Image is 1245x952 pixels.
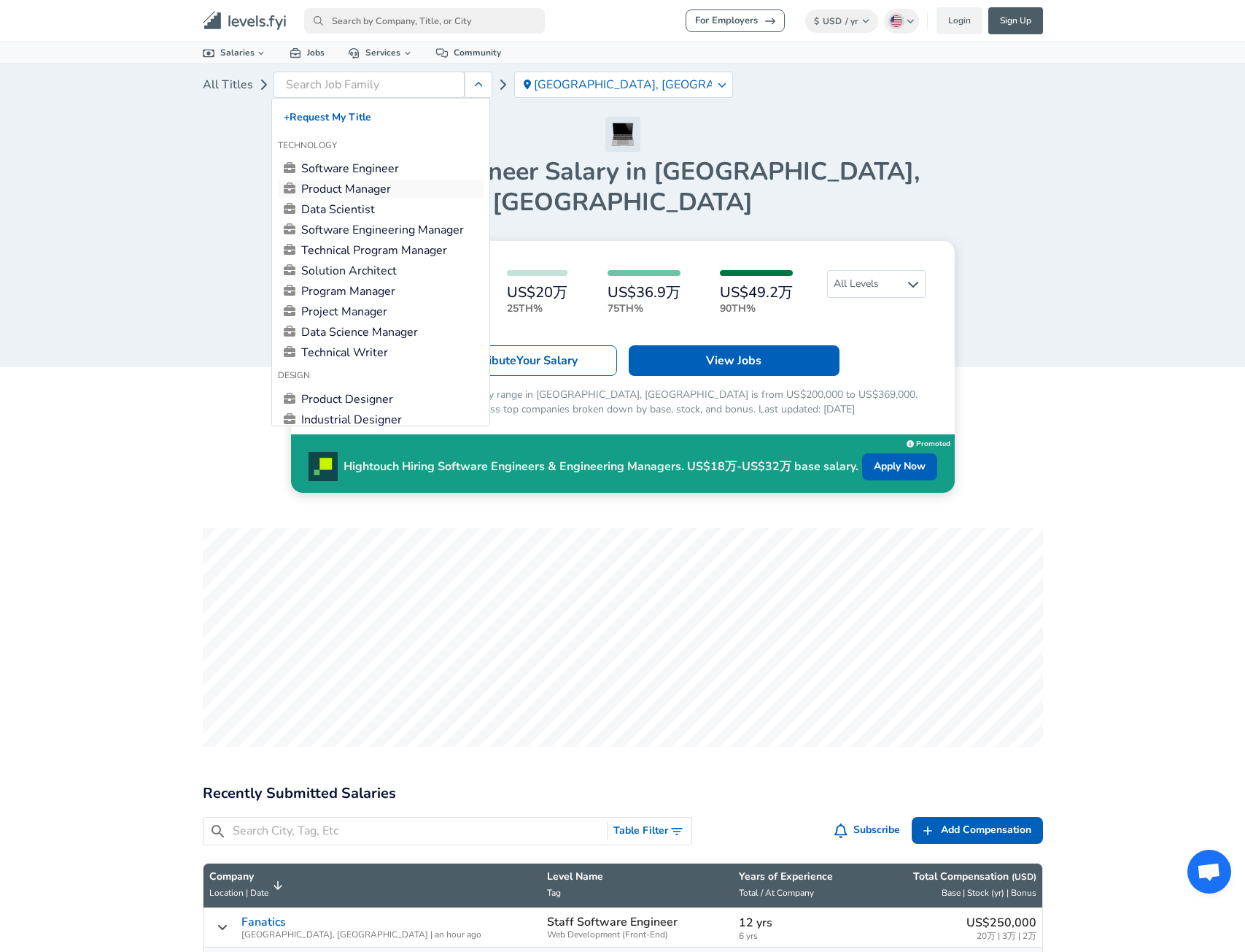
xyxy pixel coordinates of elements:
[203,156,1043,218] h1: Software Engineer Salary in [GEOGRAPHIC_DATA], [GEOGRAPHIC_DATA]
[309,452,338,481] img: Promo Logo
[942,887,1036,899] span: Base | Stock (yr) | Bonus
[891,15,902,27] img: English (US)
[278,221,484,239] a: Software Engineering Manager
[988,7,1043,34] a: Sign Up
[445,352,578,369] p: 💪 Contribute
[233,822,602,840] input: Search City, Tag, Etc
[629,345,839,376] a: View Jobs
[191,42,279,64] a: Salaries
[280,72,464,97] input: Search Job Family
[406,345,617,376] a: 💪ContributeYour Salary
[547,887,561,899] span: Tag
[278,104,484,131] button: +Request My Title
[831,817,906,844] button: Subscribe
[907,436,950,449] a: Promoted
[507,285,567,301] h6: US$20万
[185,6,1060,36] nav: primary
[739,914,853,932] p: 12 yrs
[507,301,567,316] p: 25th%
[399,458,862,475] p: Hiring Software Engineers & Engineering Managers. US$18万-US$32万 base salary.
[805,9,879,33] button: $USD/ yr
[936,7,982,34] a: Login
[203,70,253,99] a: All Titles
[912,817,1043,844] a: Add Compensation
[739,870,853,884] p: Years of Experience
[344,458,399,475] p: Hightouch
[864,870,1036,902] span: Total Compensation (USD) Base | Stock (yr) | Bonus
[547,930,727,940] span: Web Development (Front-End)
[739,887,814,899] span: Total / At Company
[534,78,712,91] p: [GEOGRAPHIC_DATA], [GEOGRAPHIC_DATA]
[278,180,484,198] a: Product Manager
[278,201,484,218] a: Data Scientist
[862,453,937,480] a: Apply Now
[278,160,484,177] a: Software Engineer
[278,411,484,429] a: Industrial Designer
[203,782,1043,805] h2: Recently Submitted Salaries
[278,262,484,280] a: Solution Architect
[209,887,268,899] span: Location | Date
[516,353,578,369] span: Your Salary
[278,391,484,408] a: Product Designer
[1187,850,1231,894] div: 开放式聊天
[278,364,310,388] span: Design
[814,15,819,27] span: $
[278,344,484,361] a: Technical Writer
[278,42,336,64] a: Jobs
[424,42,513,64] a: Community
[823,15,842,27] span: USD
[278,323,484,341] a: Data Science Manager
[608,301,680,316] p: 75th%
[547,870,727,884] p: Level Name
[241,915,286,929] a: Fanatics
[278,303,484,320] a: Project Manager
[608,285,680,301] h6: US$36.9万
[336,42,424,64] a: Services
[241,930,481,940] span: [GEOGRAPHIC_DATA], [GEOGRAPHIC_DATA] | an hour ago
[605,117,640,152] img: Software Engineer Icon
[720,285,793,301] h6: US$49.2万
[966,932,1036,941] span: 20万 | 3万 | 2万
[884,9,919,34] button: English (US)
[278,134,337,158] span: Technology
[686,9,785,32] a: For Employers
[547,915,678,929] p: Staff Software Engineer
[278,242,484,259] a: Technical Program Manager
[720,301,793,316] p: 90th%
[845,15,858,27] span: / yr
[209,870,268,884] p: Company
[706,352,761,369] p: View Jobs
[966,914,1036,932] p: US$250,000
[608,818,691,845] button: Toggle Search Filters
[320,388,926,417] p: The average Software Engineer Salary range in [GEOGRAPHIC_DATA], [GEOGRAPHIC_DATA] is from US$200...
[304,8,545,34] input: Search by Company, Title, or City
[828,271,925,297] span: All Levels
[209,870,287,902] span: CompanyLocation | Date
[941,821,1031,840] span: Add Compensation
[739,932,853,941] span: 6 yrs
[278,283,484,300] a: Program Manager
[913,870,1036,884] p: Total Compensation
[1012,871,1036,883] button: (USD)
